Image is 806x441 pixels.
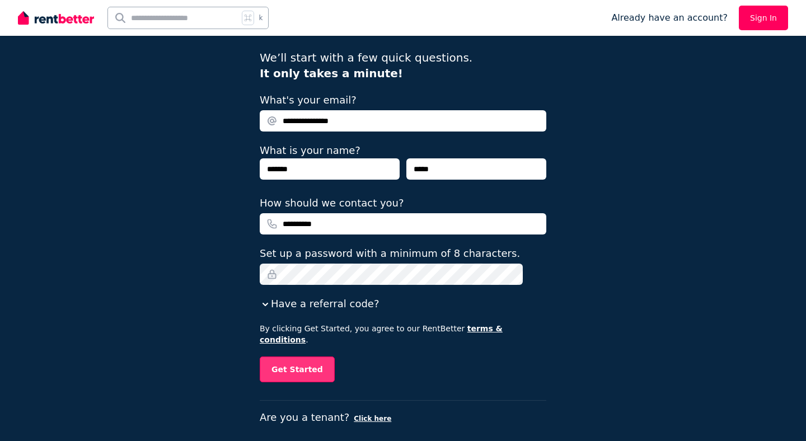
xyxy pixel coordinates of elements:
[259,13,263,22] span: k
[18,10,94,26] img: RentBetter
[260,67,403,80] b: It only takes a minute!
[260,195,404,211] label: How should we contact you?
[260,356,335,382] button: Get Started
[260,246,520,261] label: Set up a password with a minimum of 8 characters.
[739,6,788,30] a: Sign In
[260,144,360,156] label: What is your name?
[260,51,472,80] span: We’ll start with a few quick questions.
[260,296,379,312] button: Have a referral code?
[354,414,391,423] button: Click here
[260,92,357,108] label: What's your email?
[611,11,728,25] span: Already have an account?
[260,410,546,425] p: Are you a tenant?
[260,323,546,345] p: By clicking Get Started, you agree to our RentBetter .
